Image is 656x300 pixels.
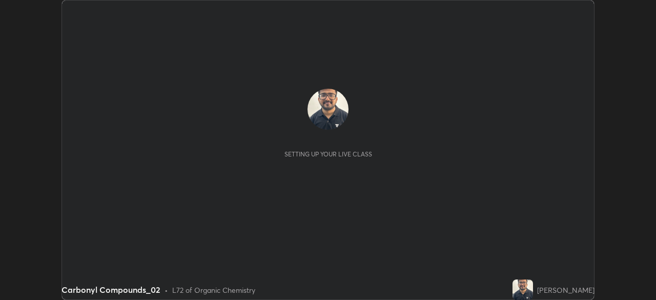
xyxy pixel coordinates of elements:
div: Setting up your live class [284,150,372,158]
div: L72 of Organic Chemistry [172,285,255,295]
div: • [165,285,168,295]
img: 8aca7005bdf34aeda6799b687e6e9637.jpg [512,279,533,300]
div: [PERSON_NAME] [537,285,594,295]
img: 8aca7005bdf34aeda6799b687e6e9637.jpg [307,89,348,130]
div: Carbonyl Compounds_02 [61,284,160,296]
